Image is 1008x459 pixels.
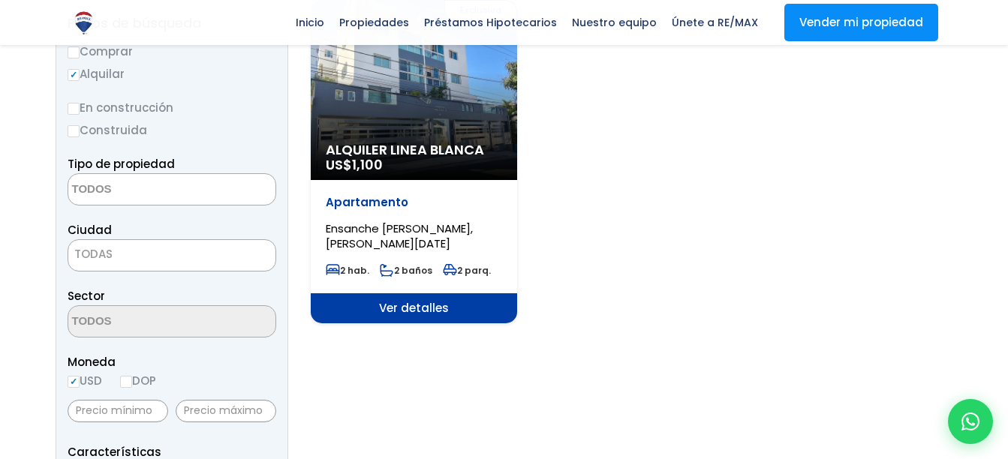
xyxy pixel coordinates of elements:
[417,11,564,34] span: Préstamos Hipotecarios
[68,69,80,81] input: Alquilar
[288,11,332,34] span: Inicio
[352,155,383,174] span: 1,100
[68,371,102,390] label: USD
[68,46,80,58] input: Comprar
[68,376,80,388] input: USD
[68,352,276,371] span: Moneda
[311,293,517,323] span: Ver detalles
[326,264,369,277] span: 2 hab.
[68,288,105,304] span: Sector
[564,11,664,34] span: Nuestro equipo
[68,222,112,238] span: Ciudad
[68,103,80,115] input: En construcción
[68,239,276,271] span: TODAS
[326,220,473,251] span: Ensanche [PERSON_NAME], [PERSON_NAME][DATE]
[68,156,175,172] span: Tipo de propiedad
[120,371,156,390] label: DOP
[68,64,276,83] label: Alquilar
[68,306,214,338] textarea: Search
[326,142,502,157] span: Alquiler Linea Blanca
[68,400,168,422] input: Precio mínimo
[68,244,275,265] span: TODAS
[68,174,214,206] textarea: Search
[664,11,766,34] span: Únete a RE/MAX
[68,98,276,117] label: En construcción
[332,11,417,34] span: Propiedades
[326,195,502,210] p: Apartamento
[71,10,97,36] img: Logo de REMAX
[443,264,491,277] span: 2 parq.
[74,246,113,262] span: TODAS
[380,264,432,277] span: 2 baños
[68,125,80,137] input: Construida
[176,400,276,422] input: Precio máximo
[68,121,276,139] label: Construida
[120,376,132,388] input: DOP
[326,155,383,174] span: US$
[68,42,276,61] label: Comprar
[784,4,938,41] a: Vender mi propiedad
